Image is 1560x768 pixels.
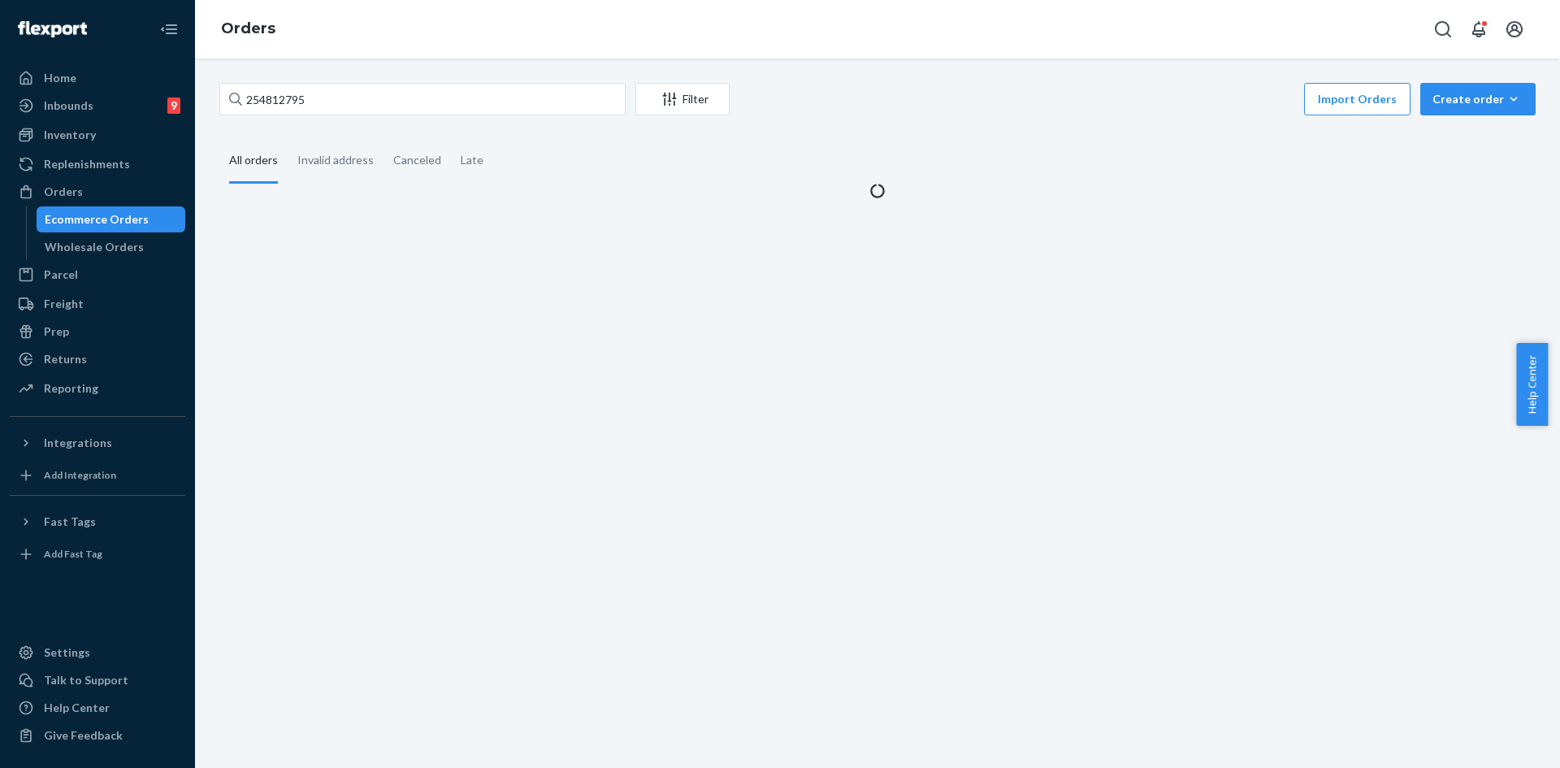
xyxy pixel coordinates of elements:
[18,21,87,37] img: Flexport logo
[10,462,185,488] a: Add Integration
[10,346,185,372] a: Returns
[297,139,374,181] div: Invalid address
[1516,343,1548,426] button: Help Center
[44,700,110,716] div: Help Center
[393,139,441,181] div: Canceled
[10,319,185,345] a: Prep
[44,468,116,482] div: Add Integration
[1432,91,1523,107] div: Create order
[10,541,185,567] a: Add Fast Tag
[10,291,185,317] a: Freight
[10,179,185,205] a: Orders
[44,351,87,367] div: Returns
[229,139,278,184] div: All orders
[44,435,112,451] div: Integrations
[44,156,130,172] div: Replenishments
[44,547,102,561] div: Add Fast Tag
[44,127,96,143] div: Inventory
[208,6,288,53] ol: breadcrumbs
[45,211,149,228] div: Ecommerce Orders
[167,98,180,114] div: 9
[461,139,483,181] div: Late
[1420,83,1536,115] button: Create order
[45,239,144,255] div: Wholesale Orders
[1304,83,1410,115] button: Import Orders
[44,184,83,200] div: Orders
[10,509,185,535] button: Fast Tags
[153,13,185,46] button: Close Navigation
[221,20,275,37] a: Orders
[44,644,90,661] div: Settings
[635,83,730,115] button: Filter
[44,98,93,114] div: Inbounds
[10,667,185,693] a: Talk to Support
[1498,13,1531,46] button: Open account menu
[10,375,185,401] a: Reporting
[44,380,98,397] div: Reporting
[10,430,185,456] button: Integrations
[44,727,123,744] div: Give Feedback
[44,267,78,283] div: Parcel
[44,672,128,688] div: Talk to Support
[10,640,185,666] a: Settings
[44,70,76,86] div: Home
[44,514,96,530] div: Fast Tags
[10,93,185,119] a: Inbounds9
[10,65,185,91] a: Home
[636,91,729,107] div: Filter
[44,323,69,340] div: Prep
[10,262,185,288] a: Parcel
[10,151,185,177] a: Replenishments
[10,122,185,148] a: Inventory
[1427,13,1459,46] button: Open Search Box
[10,722,185,748] button: Give Feedback
[44,296,84,312] div: Freight
[37,206,186,232] a: Ecommerce Orders
[10,695,185,721] a: Help Center
[37,234,186,260] a: Wholesale Orders
[219,83,626,115] input: Search orders
[1462,13,1495,46] button: Open notifications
